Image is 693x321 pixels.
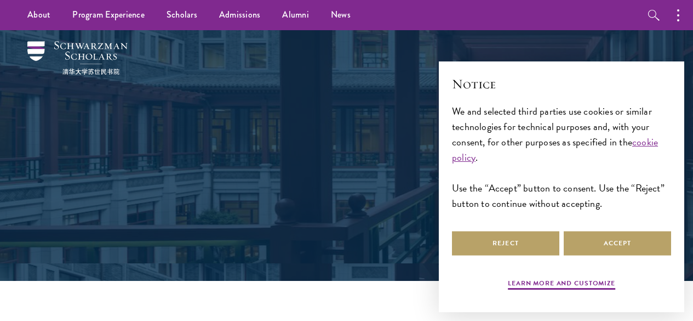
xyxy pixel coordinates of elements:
[564,231,671,256] button: Accept
[452,231,559,256] button: Reject
[452,134,658,165] a: cookie policy
[508,278,615,291] button: Learn more and customize
[452,75,671,93] h2: Notice
[27,41,128,75] img: Schwarzman Scholars
[452,104,671,212] div: We and selected third parties use cookies or similar technologies for technical purposes and, wit...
